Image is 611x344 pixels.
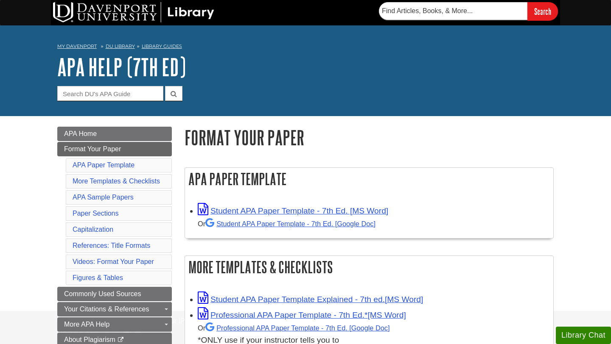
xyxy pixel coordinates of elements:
[106,43,135,49] a: DU Library
[53,2,214,22] img: DU Library
[379,2,527,20] input: Find Articles, Books, & More...
[73,274,123,281] a: Figures & Tables
[527,2,558,20] input: Search
[198,311,406,319] a: Link opens in new window
[73,210,119,217] a: Paper Sections
[198,324,390,332] small: Or
[379,2,558,20] form: Searches DU Library's articles, books, and more
[64,130,97,137] span: APA Home
[556,327,611,344] button: Library Chat
[57,142,172,156] a: Format Your Paper
[57,86,163,101] input: Search DU's APA Guide
[57,317,172,332] a: More APA Help
[205,324,390,332] a: Professional APA Paper Template - 7th Ed.
[57,54,186,80] a: APA Help (7th Ed)
[117,337,124,343] i: This link opens in a new window
[57,302,172,316] a: Your Citations & References
[73,194,134,201] a: APA Sample Papers
[64,336,115,343] span: About Plagiarism
[64,305,149,313] span: Your Citations & References
[185,168,553,190] h2: APA Paper Template
[185,127,554,148] h1: Format Your Paper
[198,220,376,227] small: Or
[205,220,376,227] a: Student APA Paper Template - 7th Ed. [Google Doc]
[57,43,97,50] a: My Davenport
[185,256,553,278] h2: More Templates & Checklists
[198,206,388,215] a: Link opens in new window
[142,43,182,49] a: Library Guides
[57,41,554,54] nav: breadcrumb
[64,290,141,297] span: Commonly Used Sources
[73,161,135,169] a: APA Paper Template
[64,145,121,153] span: Format Your Paper
[73,226,113,233] a: Capitalization
[73,178,160,185] a: More Templates & Checklists
[57,127,172,141] a: APA Home
[64,321,109,328] span: More APA Help
[73,258,154,265] a: Videos: Format Your Paper
[198,295,423,304] a: Link opens in new window
[73,242,150,249] a: References: Title Formats
[57,287,172,301] a: Commonly Used Sources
